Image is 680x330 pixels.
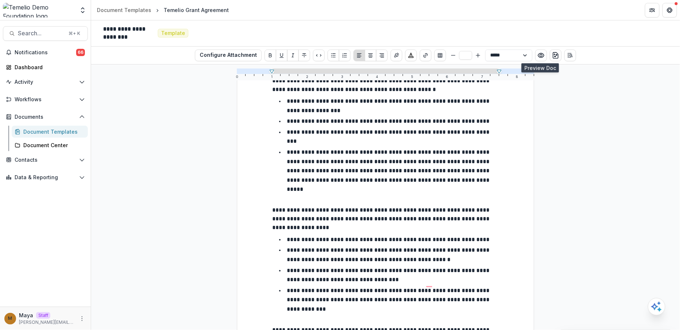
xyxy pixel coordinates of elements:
button: Insert Table [434,50,446,61]
span: Activity [15,79,76,85]
button: download-word [550,50,562,61]
button: Bullet List [328,50,339,61]
span: Template [161,30,185,36]
span: Notifications [15,50,76,56]
a: Dashboard [3,61,88,73]
button: Italicize [287,50,299,61]
div: Document Templates [23,128,82,135]
button: Open AI Assistant [648,298,665,315]
button: Open entity switcher [78,3,88,17]
button: Choose font color [405,50,417,61]
button: Search... [3,26,88,41]
span: Search... [18,30,64,37]
button: Ordered List [339,50,351,61]
button: Bold [265,50,276,61]
button: Open Contacts [3,154,88,166]
button: Open Workflows [3,94,88,105]
span: Contacts [15,157,76,163]
button: Align Center [365,50,376,61]
p: Maya [19,311,33,319]
button: Open Activity [3,76,88,88]
img: Temelio Demo Foundation logo [3,3,75,17]
button: Open Editor Sidebar [564,50,576,61]
button: Align Left [353,50,365,61]
a: Document Center [12,139,88,151]
button: Create link [420,50,431,61]
div: Maya [8,316,12,321]
p: Staff [36,312,50,319]
a: Document Templates [94,5,154,15]
button: Bigger [474,51,482,60]
button: Code [313,50,325,61]
button: Get Help [663,3,677,17]
button: Open Data & Reporting [3,172,88,183]
span: 66 [76,49,85,56]
button: Partners [645,3,660,17]
button: Preview preview-doc.pdf [535,50,547,61]
div: Document Templates [97,6,151,14]
nav: breadcrumb [94,5,232,15]
div: ⌘ + K [67,30,82,38]
button: Strike [298,50,310,61]
span: Documents [15,114,76,120]
span: Data & Reporting [15,174,76,181]
button: Underline [276,50,288,61]
a: Document Templates [12,126,88,138]
button: More [78,314,86,323]
div: Dashboard [15,63,82,71]
button: Insert Signature [391,50,402,61]
button: Configure Attachment [195,50,262,61]
span: Workflows [15,97,76,103]
p: [PERSON_NAME][EMAIL_ADDRESS][DOMAIN_NAME] [19,319,75,326]
div: Temelio Grant Agreement [164,6,229,14]
button: Smaller [449,51,458,60]
button: Open Documents [3,111,88,123]
div: Document Center [23,141,82,149]
button: Notifications66 [3,47,88,58]
button: Align Right [376,50,388,61]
